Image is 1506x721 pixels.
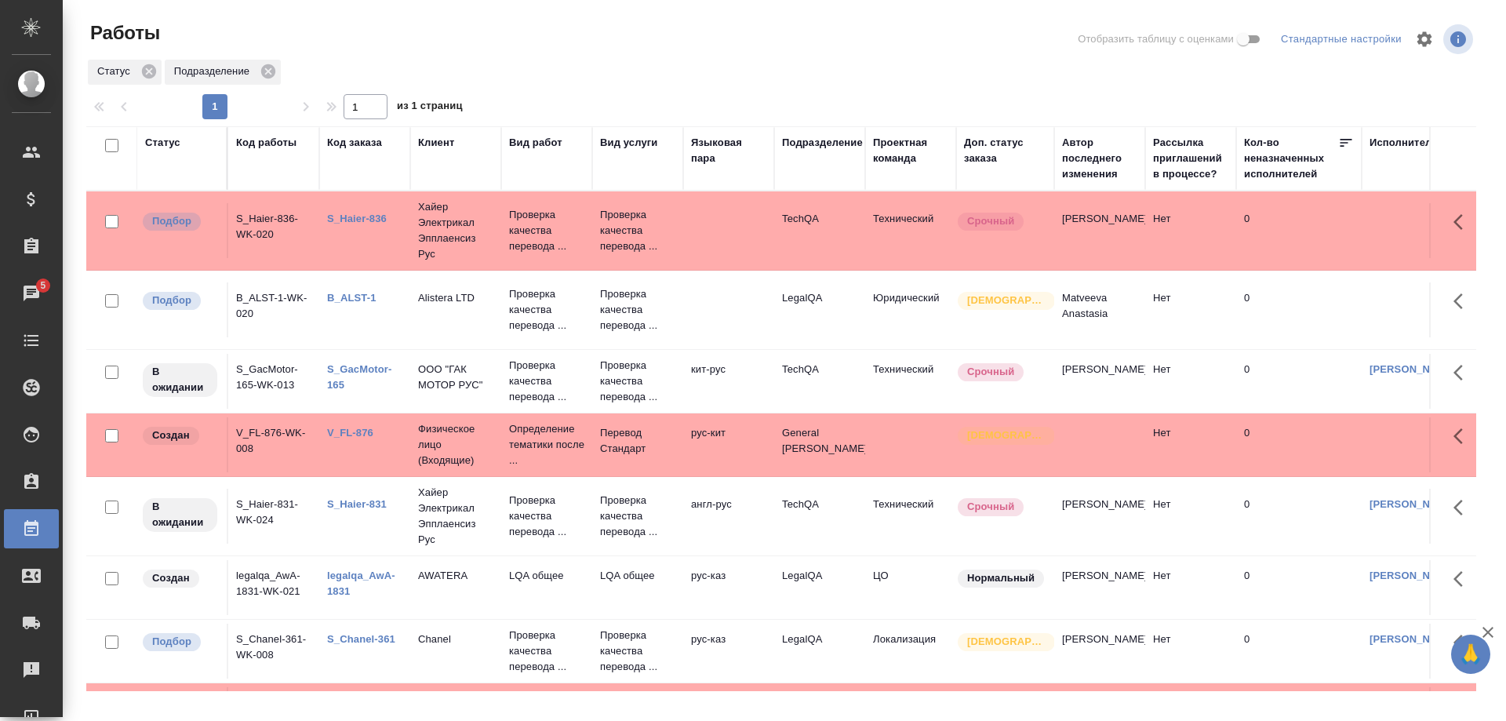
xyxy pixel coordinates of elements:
td: рус-каз [683,560,774,615]
p: Проверка качества перевода ... [600,286,675,333]
td: кит-рус [683,354,774,409]
p: Проверка качества перевода ... [509,286,584,333]
p: Проверка качества перевода ... [600,207,675,254]
span: Настроить таблицу [1406,20,1443,58]
div: Статус [88,60,162,85]
td: Нет [1145,354,1236,409]
td: TechQA [774,354,865,409]
a: [PERSON_NAME] [1370,498,1457,510]
p: Подбор [152,293,191,308]
td: Юридический [865,282,956,337]
td: [PERSON_NAME] [1054,624,1145,679]
td: Технический [865,354,956,409]
td: 0 [1236,203,1362,258]
button: Здесь прячутся важные кнопки [1444,203,1482,241]
td: Технический [865,489,956,544]
p: LQA общее [509,568,584,584]
p: Проверка качества перевода ... [509,207,584,254]
td: B_ALST-1-WK-020 [228,282,319,337]
a: legalqa_AwA-1831 [327,570,395,597]
button: 🙏 [1451,635,1490,674]
p: Физическое лицо (Входящие) [418,421,493,468]
span: Работы [86,20,160,46]
div: Клиент [418,135,454,151]
td: Локализация [865,624,956,679]
div: Вид услуги [600,135,658,151]
a: S_Haier-836 [327,213,387,224]
a: B_ALST-1 [327,292,376,304]
p: Проверка качества перевода ... [509,493,584,540]
div: Рассылка приглашений в процессе? [1153,135,1228,182]
div: Автор последнего изменения [1062,135,1137,182]
p: Нормальный [967,570,1035,586]
p: Создан [152,428,190,443]
div: Доп. статус заказа [964,135,1046,166]
td: V_FL-876-WK-008 [228,417,319,472]
td: LegalQA [774,560,865,615]
td: англ-рус [683,489,774,544]
p: Подразделение [174,64,255,79]
td: S_Haier-836-WK-020 [228,203,319,258]
p: [DEMOGRAPHIC_DATA] [967,428,1046,443]
td: legalqa_AwA-1831-WK-021 [228,560,319,615]
td: [PERSON_NAME] [1054,354,1145,409]
a: S_Haier-831 [327,498,387,510]
td: 0 [1236,282,1362,337]
div: Заказ еще не согласован с клиентом, искать исполнителей рано [141,568,219,589]
td: Нет [1145,560,1236,615]
td: [PERSON_NAME] [1054,203,1145,258]
td: 0 [1236,354,1362,409]
button: Здесь прячутся важные кнопки [1444,354,1482,391]
p: Перевод Стандарт [600,425,675,457]
td: TechQA [774,489,865,544]
p: Срочный [967,499,1014,515]
div: Можно подбирать исполнителей [141,632,219,653]
td: Нет [1145,417,1236,472]
td: S_Haier-831-WK-024 [228,489,319,544]
p: В ожидании [152,499,208,530]
span: Посмотреть информацию [1443,24,1476,54]
p: В ожидании [152,364,208,395]
button: Здесь прячутся важные кнопки [1444,560,1482,598]
p: Хайер Электрикал Эпплаенсиз Рус [418,485,493,548]
div: Статус [145,135,180,151]
div: Можно подбирать исполнителей [141,290,219,311]
p: Подбор [152,634,191,650]
td: LegalQA [774,282,865,337]
a: S_Chanel-361 [327,633,395,645]
div: Заказ еще не согласован с клиентом, искать исполнителей рано [141,425,219,446]
div: Код заказа [327,135,382,151]
div: Подразделение [782,135,863,151]
a: [PERSON_NAME] [1370,633,1457,645]
p: Проверка качества перевода ... [600,358,675,405]
p: LQA общее [600,568,675,584]
div: Исполнитель назначен, приступать к работе пока рано [141,497,219,533]
td: Нет [1145,282,1236,337]
button: Здесь прячутся важные кнопки [1444,417,1482,455]
td: Технический [865,203,956,258]
td: S_Chanel-361-WK-008 [228,624,319,679]
p: Проверка качества перевода ... [509,628,584,675]
td: TechQA [774,203,865,258]
div: Исполнитель [1370,135,1439,151]
a: [PERSON_NAME] [1370,363,1457,375]
div: Можно подбирать исполнителей [141,211,219,232]
td: Нет [1145,203,1236,258]
td: [PERSON_NAME] [1054,489,1145,544]
p: Срочный [967,213,1014,229]
div: Кол-во неназначенных исполнителей [1244,135,1338,182]
td: ЦО [865,560,956,615]
div: Исполнитель назначен, приступать к работе пока рано [141,362,219,399]
p: Проверка качества перевода ... [600,628,675,675]
span: Отобразить таблицу с оценками [1078,31,1234,47]
div: Проектная команда [873,135,948,166]
td: General [PERSON_NAME] [774,417,865,472]
button: Здесь прячутся важные кнопки [1444,624,1482,661]
div: Языковая пара [691,135,766,166]
p: Alistera LTD [418,290,493,306]
p: [DEMOGRAPHIC_DATA] [967,293,1046,308]
p: Создан [152,570,190,586]
td: S_GacMotor-165-WK-013 [228,354,319,409]
p: Определение тематики после ... [509,421,584,468]
td: Нет [1145,624,1236,679]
